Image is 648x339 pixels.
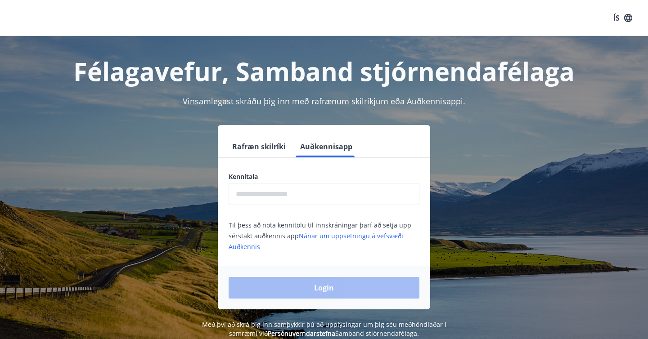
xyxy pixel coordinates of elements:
span: Vinsamlegast skráðu þig inn með rafrænum skilríkjum eða Auðkennisappi. [183,96,465,107]
button: Rafræn skilríki [229,136,289,157]
button: Auðkennisapp [297,136,356,157]
span: Með því að skrá þig inn samþykkir þú að upplýsingar um þig séu meðhöndlaðar í samræmi við Samband... [202,320,446,338]
label: Kennitala [229,172,419,181]
span: Til þess að nota kennitölu til innskráningar þarf að setja upp sérstakt auðkennis app [229,221,411,251]
a: Persónuverndarstefna [268,329,335,338]
button: ÍS [608,10,637,26]
h1: Félagavefur, Samband stjórnendafélaga [11,54,637,88]
a: Nánar um uppsetningu á vefsvæði Auðkennis [229,232,403,251]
